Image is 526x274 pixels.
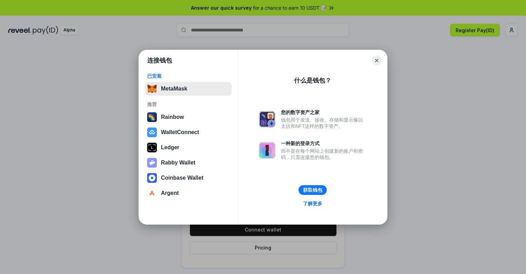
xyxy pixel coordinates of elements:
div: Rabby Wallet [161,160,195,166]
img: svg+xml,%3Csvg%20fill%3D%22none%22%20height%3D%2233%22%20viewBox%3D%220%200%2035%2033%22%20width%... [147,84,157,94]
img: svg+xml,%3Csvg%20width%3D%2228%22%20height%3D%2228%22%20viewBox%3D%220%200%2028%2028%22%20fill%3D... [147,188,157,198]
div: 您的数字资产之家 [281,109,366,115]
button: Rainbow [145,110,232,124]
div: 已安装 [147,73,230,79]
img: svg+xml,%3Csvg%20xmlns%3D%22http%3A%2F%2Fwww.w3.org%2F2000%2Fsvg%22%20fill%3D%22none%22%20viewBox... [147,158,157,168]
div: 而不是在每个网站上创建新的账户和密码，只需连接您的钱包。 [281,148,366,160]
button: 获取钱包 [299,185,327,195]
button: Coinbase Wallet [145,171,232,185]
img: svg+xml,%3Csvg%20xmlns%3D%22http%3A%2F%2Fwww.w3.org%2F2000%2Fsvg%22%20fill%3D%22none%22%20viewBox... [259,142,275,159]
button: Argent [145,186,232,200]
div: 推荐 [147,101,230,107]
img: svg+xml,%3Csvg%20width%3D%22120%22%20height%3D%22120%22%20viewBox%3D%220%200%20120%20120%22%20fil... [147,112,157,122]
div: MetaMask [161,86,187,92]
h1: 连接钱包 [147,56,172,65]
img: svg+xml,%3Csvg%20width%3D%2228%22%20height%3D%2228%22%20viewBox%3D%220%200%2028%2028%22%20fill%3D... [147,173,157,183]
img: svg+xml,%3Csvg%20xmlns%3D%22http%3A%2F%2Fwww.w3.org%2F2000%2Fsvg%22%20width%3D%2228%22%20height%3... [147,143,157,152]
img: svg+xml,%3Csvg%20xmlns%3D%22http%3A%2F%2Fwww.w3.org%2F2000%2Fsvg%22%20fill%3D%22none%22%20viewBox... [259,111,275,127]
button: WalletConnect [145,125,232,139]
div: 获取钱包 [303,187,322,193]
div: Rainbow [161,114,184,120]
img: svg+xml,%3Csvg%20width%3D%2228%22%20height%3D%2228%22%20viewBox%3D%220%200%2028%2028%22%20fill%3D... [147,127,157,137]
div: 了解更多 [303,200,322,207]
div: WalletConnect [161,129,199,135]
a: 了解更多 [299,199,326,208]
div: Coinbase Wallet [161,175,203,181]
button: Close [372,56,382,65]
button: Ledger [145,141,232,154]
button: Rabby Wallet [145,156,232,170]
div: 什么是钱包？ [294,76,331,85]
button: MetaMask [145,82,232,96]
div: 一种新的登录方式 [281,140,366,147]
div: Argent [161,190,179,196]
div: 钱包用于发送、接收、存储和显示像以太坊和NFT这样的数字资产。 [281,117,366,129]
div: Ledger [161,144,179,151]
